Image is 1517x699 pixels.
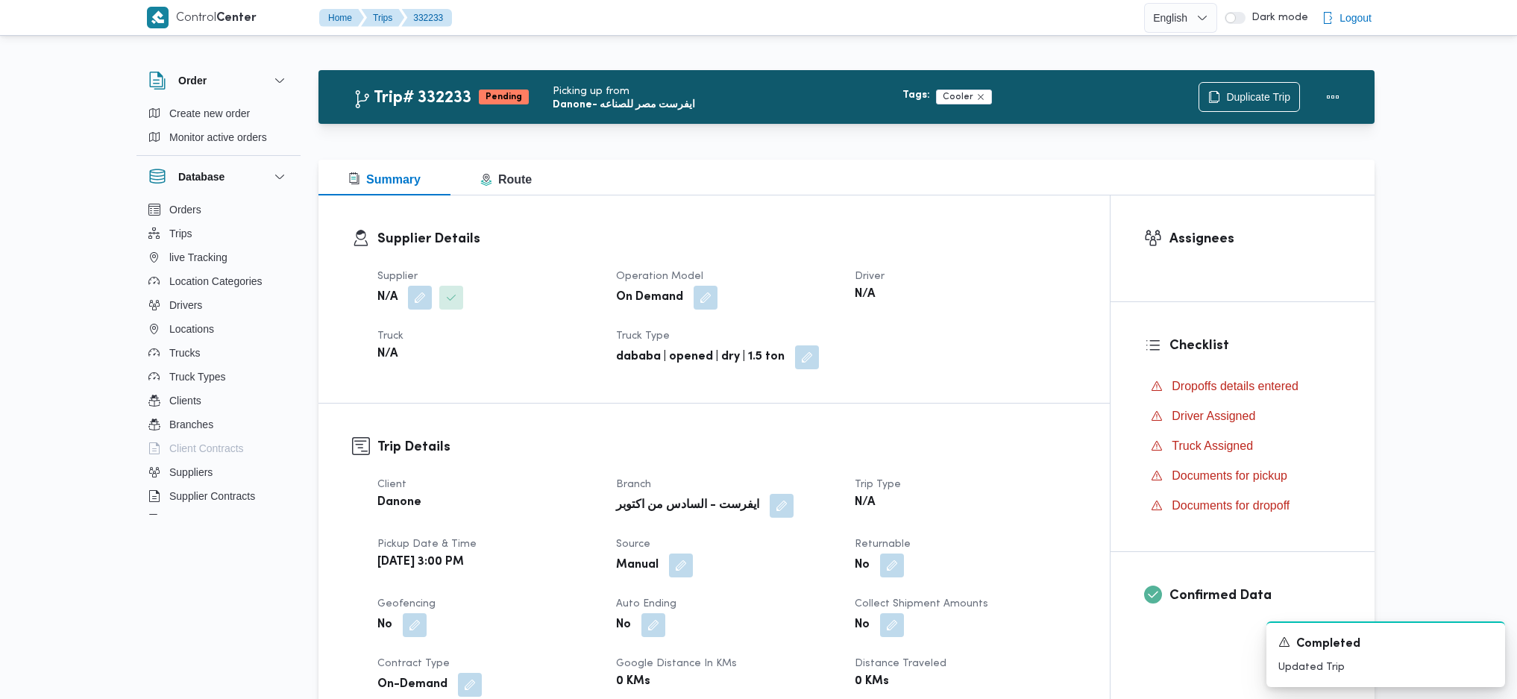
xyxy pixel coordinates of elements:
b: Danone - ايفرست مصر للصناعه [553,99,902,111]
span: Source [616,539,650,549]
span: Truck [377,331,403,341]
b: 0 KMs [616,673,650,691]
span: Auto Ending [616,599,676,609]
button: Order [148,72,289,90]
button: Branches [142,413,295,436]
span: Supplier [377,272,418,281]
span: Documents for pickup [1172,469,1287,482]
b: Tags: [902,90,930,101]
span: Truck Assigned [1172,437,1253,455]
b: No [377,616,392,634]
span: Driver Assigned [1172,407,1255,425]
span: Truck Assigned [1172,439,1253,452]
span: Branches [169,416,213,433]
button: Trucks [142,341,295,365]
b: [DATE] 3:00 PM [377,554,464,571]
span: Logout [1339,9,1372,27]
span: Locations [169,320,214,338]
span: Suppliers [169,463,213,481]
b: On Demand [616,289,683,307]
span: Summary [348,173,421,186]
span: Cooler [943,90,973,104]
button: Clients [142,389,295,413]
span: Documents for dropoff [1172,499,1290,512]
b: Center [216,13,257,24]
b: 0 KMs [855,673,889,691]
div: Database [136,198,301,521]
b: ايفرست - السادس من اكتوبر [616,497,759,515]
span: Devices [169,511,207,529]
span: Route [480,173,532,186]
span: Contract Type [377,659,450,668]
span: Client [377,480,406,489]
button: Suppliers [142,460,295,484]
button: Home [319,9,364,27]
button: Documents for pickup [1145,464,1341,488]
button: Truck Types [142,365,295,389]
span: Distance Traveled [855,659,946,668]
button: Devices [142,508,295,532]
span: Operation Model [616,272,703,281]
span: Dropoffs details entered [1172,380,1298,392]
h3: Assignees [1169,229,1341,249]
div: Picking up from [553,84,902,99]
button: Documents for dropoff [1145,494,1341,518]
span: Trip Type [855,480,901,489]
button: Dropoffs details entered [1145,374,1341,398]
button: 332233 [401,9,452,27]
b: No [855,557,870,574]
span: Duplicate Trip [1226,88,1290,106]
span: Client Contracts [169,439,244,457]
button: Truck Assigned [1145,434,1341,458]
span: live Tracking [169,248,227,266]
b: Danone [377,494,421,512]
button: Database [148,168,289,186]
span: Drivers [169,296,202,314]
img: X8yXhbKr1z7QwAAAABJRU5ErkJggg== [147,7,169,28]
b: Pending [486,93,522,101]
button: Supplier Contracts [142,484,295,508]
b: N/A [377,345,398,363]
b: No [855,616,870,634]
button: Trips [142,222,295,245]
span: Location Categories [169,272,263,290]
b: N/A [855,286,875,304]
span: Returnable [855,539,911,549]
span: Completed [1296,636,1360,653]
button: Orders [142,198,295,222]
span: Driver Assigned [1172,410,1255,422]
span: Collect Shipment Amounts [855,599,988,609]
button: Monitor active orders [142,125,295,149]
span: Trucks [169,344,200,362]
span: Dark mode [1246,12,1308,24]
span: Google distance in KMs [616,659,737,668]
b: dababa | opened | dry | 1.5 ton [616,348,785,366]
h3: Confirmed Data [1169,586,1341,606]
span: Branch [616,480,651,489]
b: Manual [616,557,659,574]
span: Truck Types [169,368,225,386]
button: Client Contracts [142,436,295,460]
button: Location Categories [142,269,295,293]
button: Driver Assigned [1145,404,1341,428]
h3: Trip Details [377,437,1076,457]
h3: Database [178,168,224,186]
h3: Supplier Details [377,229,1076,249]
h2: Trip# 332233 [353,89,471,108]
b: N/A [377,289,398,307]
span: Truck Type [616,331,670,341]
span: Dropoffs details entered [1172,377,1298,395]
button: Logout [1316,3,1378,33]
h3: Checklist [1169,336,1341,356]
span: Pickup date & time [377,539,477,549]
p: Updated Trip [1278,659,1493,675]
span: Documents for pickup [1172,467,1287,485]
button: Create new order [142,101,295,125]
span: Clients [169,392,201,410]
b: On-Demand [377,676,447,694]
div: Notification [1278,635,1493,653]
span: Documents for dropoff [1172,497,1290,515]
div: Order [136,101,301,155]
b: N/A [855,494,875,512]
span: Orders [169,201,201,219]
